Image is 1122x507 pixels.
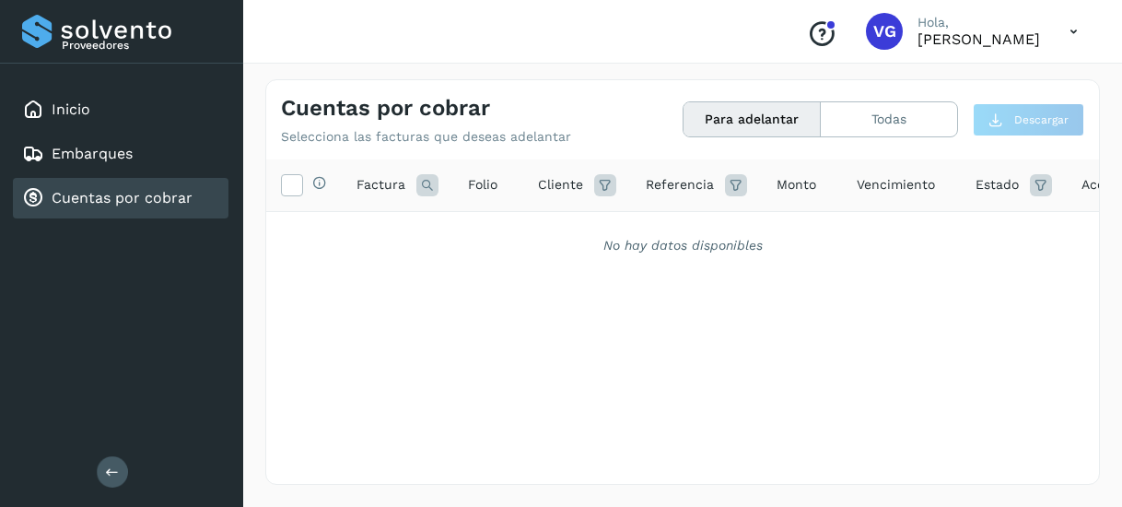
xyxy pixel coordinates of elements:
span: Factura [356,175,405,195]
div: Cuentas por cobrar [13,178,228,218]
span: Descargar [1014,112,1069,128]
p: Selecciona las facturas que deseas adelantar [281,129,571,145]
span: Referencia [646,175,714,195]
a: Cuentas por cobrar [52,189,193,206]
button: Para adelantar [684,102,821,136]
h4: Cuentas por cobrar [281,95,490,122]
a: Inicio [52,100,90,118]
p: Proveedores [62,39,221,52]
p: Hola, [917,15,1040,30]
div: No hay datos disponibles [290,236,1075,255]
span: Folio [468,175,497,195]
span: Vencimiento [857,175,935,195]
p: VIRIDIANA GONZALEZ MENDOZA [917,30,1040,48]
span: Cliente [538,175,583,195]
div: Inicio [13,89,228,130]
a: Embarques [52,145,133,162]
button: Todas [821,102,957,136]
span: Monto [777,175,816,195]
span: Estado [976,175,1019,195]
div: Embarques [13,134,228,174]
button: Descargar [973,103,1084,136]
